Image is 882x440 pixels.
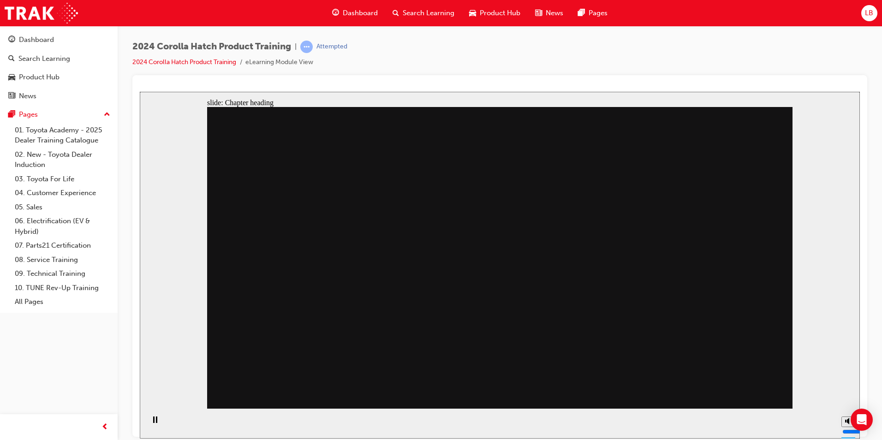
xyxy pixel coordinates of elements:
[571,4,615,23] a: pages-iconPages
[703,336,762,344] input: volume
[578,7,585,19] span: pages-icon
[5,324,20,340] button: Pause (Ctrl+Alt+P)
[8,73,15,82] span: car-icon
[702,325,716,335] button: Mute (Ctrl+Alt+M)
[403,8,454,18] span: Search Learning
[4,50,114,67] a: Search Learning
[8,55,15,63] span: search-icon
[11,214,114,238] a: 06. Electrification (EV & Hybrid)
[11,267,114,281] a: 09. Technical Training
[11,148,114,172] a: 02. New - Toyota Dealer Induction
[343,8,378,18] span: Dashboard
[4,88,114,105] a: News
[546,8,563,18] span: News
[4,106,114,123] button: Pages
[11,253,114,267] a: 08. Service Training
[589,8,608,18] span: Pages
[11,281,114,295] a: 10. TUNE Rev-Up Training
[19,35,54,45] div: Dashboard
[8,92,15,101] span: news-icon
[480,8,520,18] span: Product Hub
[132,42,291,52] span: 2024 Corolla Hatch Product Training
[19,72,60,83] div: Product Hub
[295,42,297,52] span: |
[851,409,873,431] div: Open Intercom Messenger
[4,69,114,86] a: Product Hub
[5,3,78,24] img: Trak
[4,31,114,48] a: Dashboard
[19,91,36,101] div: News
[300,41,313,53] span: learningRecordVerb_ATTEMPT-icon
[316,42,347,51] div: Attempted
[462,4,528,23] a: car-iconProduct Hub
[393,7,399,19] span: search-icon
[385,4,462,23] a: search-iconSearch Learning
[332,7,339,19] span: guage-icon
[865,8,873,18] span: LB
[325,4,385,23] a: guage-iconDashboard
[861,5,877,21] button: LB
[469,7,476,19] span: car-icon
[5,317,20,347] div: playback controls
[11,123,114,148] a: 01. Toyota Academy - 2025 Dealer Training Catalogue
[11,295,114,309] a: All Pages
[18,54,70,64] div: Search Learning
[104,109,110,121] span: up-icon
[8,36,15,44] span: guage-icon
[11,186,114,200] a: 04. Customer Experience
[11,172,114,186] a: 03. Toyota For Life
[4,30,114,106] button: DashboardSearch LearningProduct HubNews
[11,200,114,214] a: 05. Sales
[132,58,236,66] a: 2024 Corolla Hatch Product Training
[697,317,715,347] div: misc controls
[8,111,15,119] span: pages-icon
[19,109,38,120] div: Pages
[101,422,108,433] span: prev-icon
[11,238,114,253] a: 07. Parts21 Certification
[245,57,313,68] li: eLearning Module View
[535,7,542,19] span: news-icon
[528,4,571,23] a: news-iconNews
